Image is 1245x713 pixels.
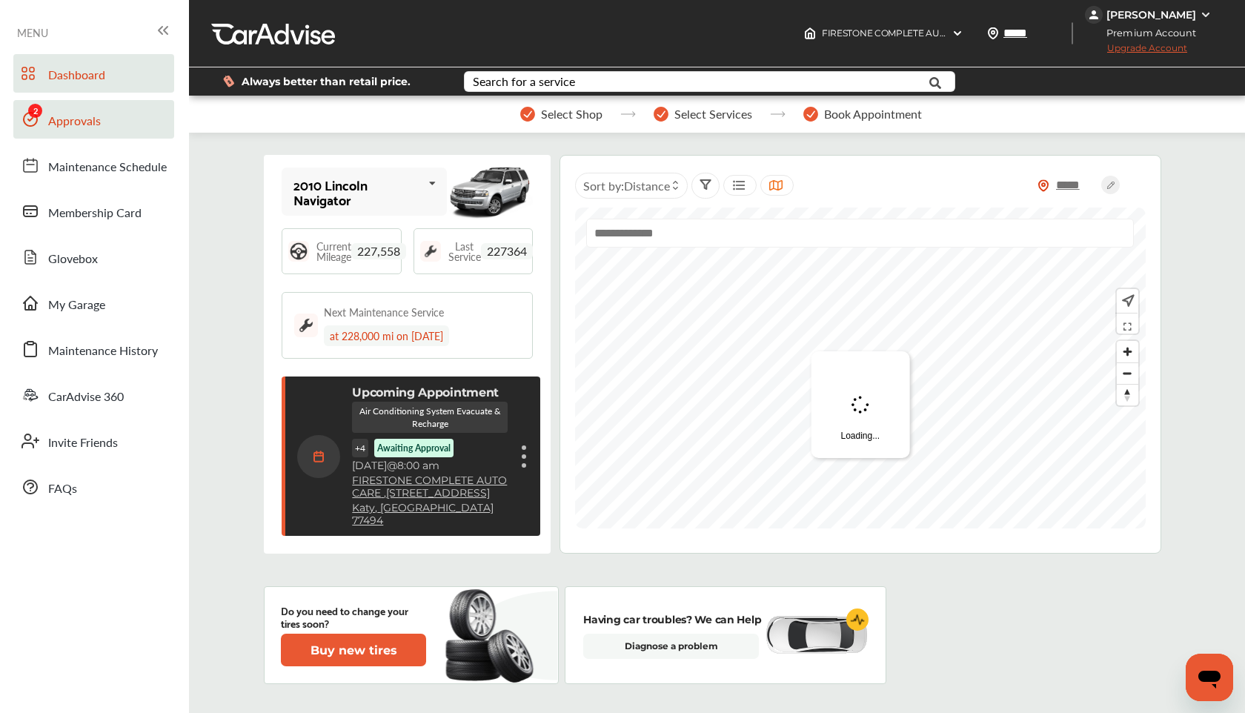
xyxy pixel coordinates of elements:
[352,474,508,500] a: FIRESTONE COMPLETE AUTO CARE ,[STREET_ADDRESS]
[13,376,174,414] a: CarAdvise 360
[541,107,602,121] span: Select Shop
[822,27,1214,39] span: FIRESTONE COMPLETE AUTO CARE , [STREET_ADDRESS] Katy , [GEOGRAPHIC_DATA] 77494
[297,435,340,478] img: calendar-icon.35d1de04.svg
[397,459,439,472] span: 8:00 am
[1200,9,1212,21] img: WGsFRI8htEPBVLJbROoPRyZpYNWhNONpIPPETTm6eUC0GeLEiAAAAAElFTkSuQmCC
[420,241,441,262] img: maintenance_logo
[583,611,761,628] p: Having car troubles? We can Help
[48,158,167,177] span: Maintenance Schedule
[48,296,105,315] span: My Garage
[583,634,759,659] a: Diagnose a problem
[13,284,174,322] a: My Garage
[48,204,142,223] span: Membership Card
[352,402,508,433] p: Air Conditioning System Evacuate & Recharge
[824,107,922,121] span: Book Appointment
[281,634,429,666] a: Buy new tires
[352,385,499,399] p: Upcoming Appointment
[764,615,868,655] img: diagnose-vehicle.c84bcb0a.svg
[13,100,174,139] a: Approvals
[473,76,575,87] div: Search for a service
[351,243,406,259] span: 227,558
[281,604,426,629] p: Do you need to change your tires soon?
[952,27,963,39] img: header-down-arrow.9dd2ce7d.svg
[481,243,533,259] span: 227364
[811,351,909,458] div: Loading...
[352,439,368,457] p: + 4
[1117,362,1138,384] button: Zoom out
[223,75,234,87] img: dollor_label_vector.a70140d1.svg
[1117,341,1138,362] button: Zoom in
[654,107,668,122] img: stepper-checkmark.b5569197.svg
[13,54,174,93] a: Dashboard
[316,241,351,262] span: Current Mileage
[987,27,999,39] img: location_vector.a44bc228.svg
[1085,6,1103,24] img: jVpblrzwTbfkPYzPPzSLxeg0AAAAASUVORK5CYII=
[48,250,98,269] span: Glovebox
[803,107,818,122] img: stepper-checkmark.b5569197.svg
[377,442,451,454] p: Awaiting Approval
[288,241,309,262] img: steering_logo
[13,422,174,460] a: Invite Friends
[48,66,105,85] span: Dashboard
[352,459,387,472] span: [DATE]
[444,583,542,688] img: new-tire.a0c7fe23.svg
[624,177,670,194] span: Distance
[846,608,869,631] img: cardiogram-logo.18e20815.svg
[48,388,124,407] span: CarAdvise 360
[1086,25,1207,41] span: Premium Account
[448,241,481,262] span: Last Service
[13,192,174,231] a: Membership Card
[1117,384,1138,405] button: Reset bearing to north
[324,325,449,346] div: at 228,000 mi on [DATE]
[1085,42,1187,61] span: Upgrade Account
[48,434,118,453] span: Invite Friends
[242,76,411,87] span: Always better than retail price.
[804,27,816,39] img: header-home-logo.8d720a4f.svg
[447,159,533,224] img: mobile_6222_st0640_046.jpg
[1186,654,1233,701] iframe: Button to launch messaging window
[48,342,158,361] span: Maintenance History
[17,27,48,39] span: MENU
[294,314,318,337] img: maintenance_logo
[13,238,174,276] a: Glovebox
[13,330,174,368] a: Maintenance History
[575,208,1146,528] canvas: Map
[48,480,77,499] span: FAQs
[48,112,101,131] span: Approvals
[387,459,397,472] span: @
[352,502,508,527] a: Katy, [GEOGRAPHIC_DATA] 77494
[1106,8,1196,21] div: [PERSON_NAME]
[1072,22,1073,44] img: header-divider.bc55588e.svg
[1119,293,1135,309] img: recenter.ce011a49.svg
[1037,179,1049,192] img: location_vector_orange.38f05af8.svg
[1117,385,1138,405] span: Reset bearing to north
[13,468,174,506] a: FAQs
[620,111,636,117] img: stepper-arrow.e24c07c6.svg
[293,177,422,207] div: 2010 Lincoln Navigator
[583,177,670,194] span: Sort by :
[13,146,174,185] a: Maintenance Schedule
[281,634,426,666] button: Buy new tires
[520,107,535,122] img: stepper-checkmark.b5569197.svg
[770,111,786,117] img: stepper-arrow.e24c07c6.svg
[324,305,444,319] div: Next Maintenance Service
[674,107,752,121] span: Select Services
